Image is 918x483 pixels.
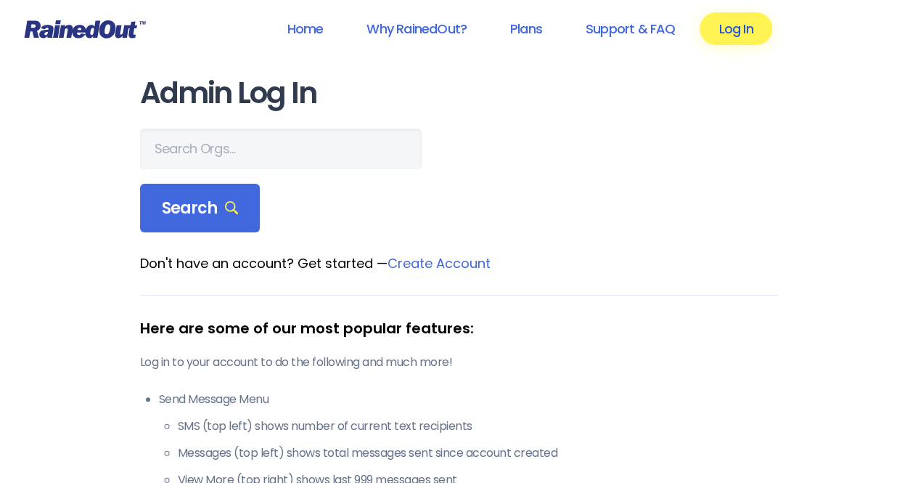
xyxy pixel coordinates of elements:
[491,12,561,45] a: Plans
[140,129,422,169] input: Search Orgs…
[140,184,261,233] div: Search
[178,445,779,462] li: Messages (top left) shows total messages sent since account created
[140,317,779,339] div: Here are some of our most popular features:
[268,12,342,45] a: Home
[700,12,771,45] a: Log In
[140,354,779,371] p: Log in to your account to do the following and much more!
[140,77,779,110] h1: Admin Log In
[348,12,485,45] a: Why RainedOut?
[162,198,239,219] span: Search
[178,418,779,435] li: SMS (top left) shows number of current text recipients
[388,254,491,272] a: Create Account
[567,12,694,45] a: Support & FAQ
